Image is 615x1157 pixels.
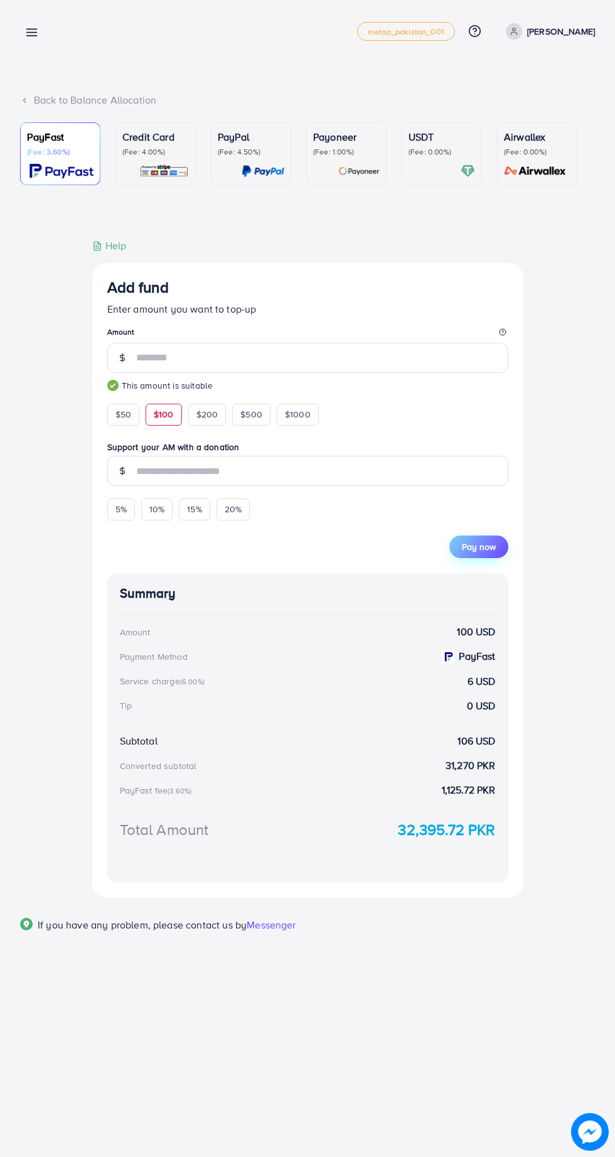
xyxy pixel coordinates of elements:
[27,129,94,144] p: PayFast
[120,586,496,601] h4: Summary
[180,677,205,687] small: (6.00%)
[92,239,127,253] div: Help
[168,786,191,796] small: (3.60%)
[409,129,475,144] p: USDT
[247,918,296,932] span: Messenger
[122,147,189,157] p: (Fee: 4.00%)
[187,503,201,515] span: 15%
[115,503,127,515] span: 5%
[461,164,475,178] img: card
[120,626,151,638] div: Amount
[218,147,284,157] p: (Fee: 4.50%)
[107,380,119,391] img: guide
[467,699,496,713] strong: 0 USD
[504,129,570,144] p: Airwallex
[218,129,284,144] p: PayPal
[149,503,164,515] span: 10%
[29,164,94,178] img: card
[504,147,570,157] p: (Fee: 0.00%)
[459,649,495,664] strong: PayFast
[120,699,132,712] div: Tip
[196,408,218,421] span: $200
[446,758,496,773] strong: 31,270 PKR
[285,408,311,421] span: $1000
[38,918,247,932] span: If you have any problem, please contact us by
[20,93,595,107] div: Back to Balance Allocation
[120,734,158,748] div: Subtotal
[441,650,455,664] img: payment
[313,147,380,157] p: (Fee: 1.00%)
[313,129,380,144] p: Payoneer
[120,675,208,687] div: Service charge
[500,164,570,178] img: card
[107,379,508,392] small: This amount is suitable
[442,783,496,797] strong: 1,125.72 PKR
[120,784,196,797] div: PayFast fee
[449,535,508,558] button: Pay now
[115,408,131,421] span: $50
[120,819,209,841] div: Total Amount
[338,164,380,178] img: card
[120,650,188,663] div: Payment Method
[107,441,508,453] label: Support your AM with a donation
[398,819,495,841] strong: 32,395.72 PKR
[120,760,197,772] div: Converted subtotal
[409,147,475,157] p: (Fee: 0.00%)
[122,129,189,144] p: Credit Card
[457,734,495,748] strong: 106 USD
[368,28,444,36] span: metap_pakistan_001
[457,625,495,639] strong: 100 USD
[527,24,595,39] p: [PERSON_NAME]
[462,541,496,553] span: Pay now
[225,503,242,515] span: 20%
[20,918,33,930] img: Popup guide
[501,23,595,40] a: [PERSON_NAME]
[468,674,496,689] strong: 6 USD
[357,22,455,41] a: metap_pakistan_001
[107,278,169,296] h3: Add fund
[107,326,508,342] legend: Amount
[154,408,174,421] span: $100
[571,1113,609,1151] img: image
[139,164,189,178] img: card
[242,164,284,178] img: card
[240,408,262,421] span: $500
[27,147,94,157] p: (Fee: 3.60%)
[107,301,508,316] p: Enter amount you want to top-up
